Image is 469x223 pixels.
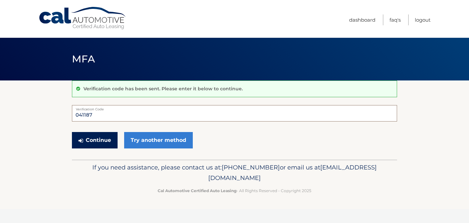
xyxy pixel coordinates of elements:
span: [PHONE_NUMBER] [222,164,280,171]
label: Verification Code [72,105,397,110]
strong: Cal Automotive Certified Auto Leasing [158,188,236,193]
a: Dashboard [349,14,375,25]
p: If you need assistance, please contact us at: or email us at [76,162,393,183]
a: Logout [415,14,431,25]
a: Cal Automotive [38,7,127,30]
a: FAQ's [390,14,401,25]
input: Verification Code [72,105,397,122]
p: - All Rights Reserved - Copyright 2025 [76,187,393,194]
span: [EMAIL_ADDRESS][DOMAIN_NAME] [208,164,377,182]
button: Continue [72,132,118,148]
span: MFA [72,53,95,65]
p: Verification code has been sent. Please enter it below to continue. [83,86,243,92]
a: Try another method [124,132,193,148]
